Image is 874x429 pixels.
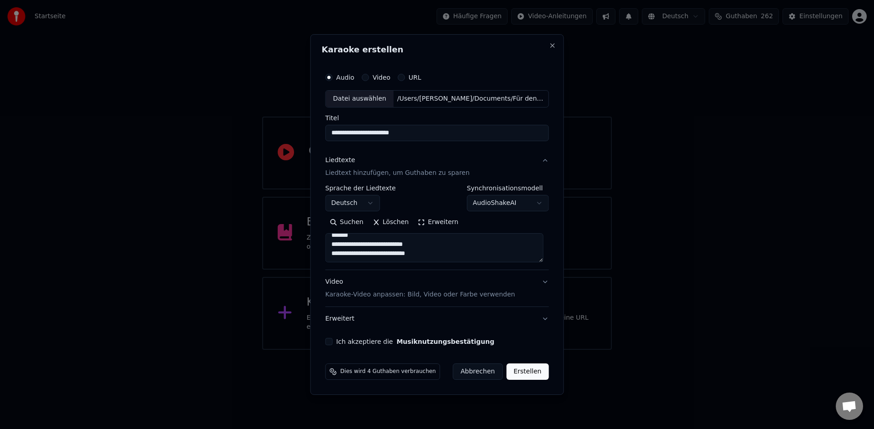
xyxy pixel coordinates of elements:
[336,74,355,81] label: Audio
[340,368,436,375] span: Dies wird 4 Guthaben verbrauchen
[325,215,368,230] button: Suchen
[453,363,503,380] button: Abbrechen
[325,290,515,299] p: Karaoke-Video anpassen: Bild, Video oder Farbe verwenden
[325,148,549,185] button: LiedtexteLiedtext hinzufügen, um Guthaben zu sparen
[372,74,390,81] label: Video
[506,363,549,380] button: Erstellen
[325,307,549,331] button: Erweitert
[325,156,355,165] div: Liedtexte
[396,338,494,345] button: Ich akzeptiere die
[413,215,463,230] button: Erweitern
[326,91,394,107] div: Datei auswählen
[393,94,548,103] div: /Users/[PERSON_NAME]/Documents/Für den Moment (Remix)_3.wav
[325,115,549,121] label: Titel
[409,74,422,81] label: URL
[467,185,549,191] label: Synchronisationsmodell
[368,215,413,230] button: Löschen
[325,270,549,306] button: VideoKaraoke-Video anpassen: Bild, Video oder Farbe verwenden
[336,338,494,345] label: Ich akzeptiere die
[325,185,549,270] div: LiedtexteLiedtext hinzufügen, um Guthaben zu sparen
[325,169,470,178] p: Liedtext hinzufügen, um Guthaben zu sparen
[325,277,515,299] div: Video
[325,185,396,191] label: Sprache der Liedtexte
[322,46,553,54] h2: Karaoke erstellen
